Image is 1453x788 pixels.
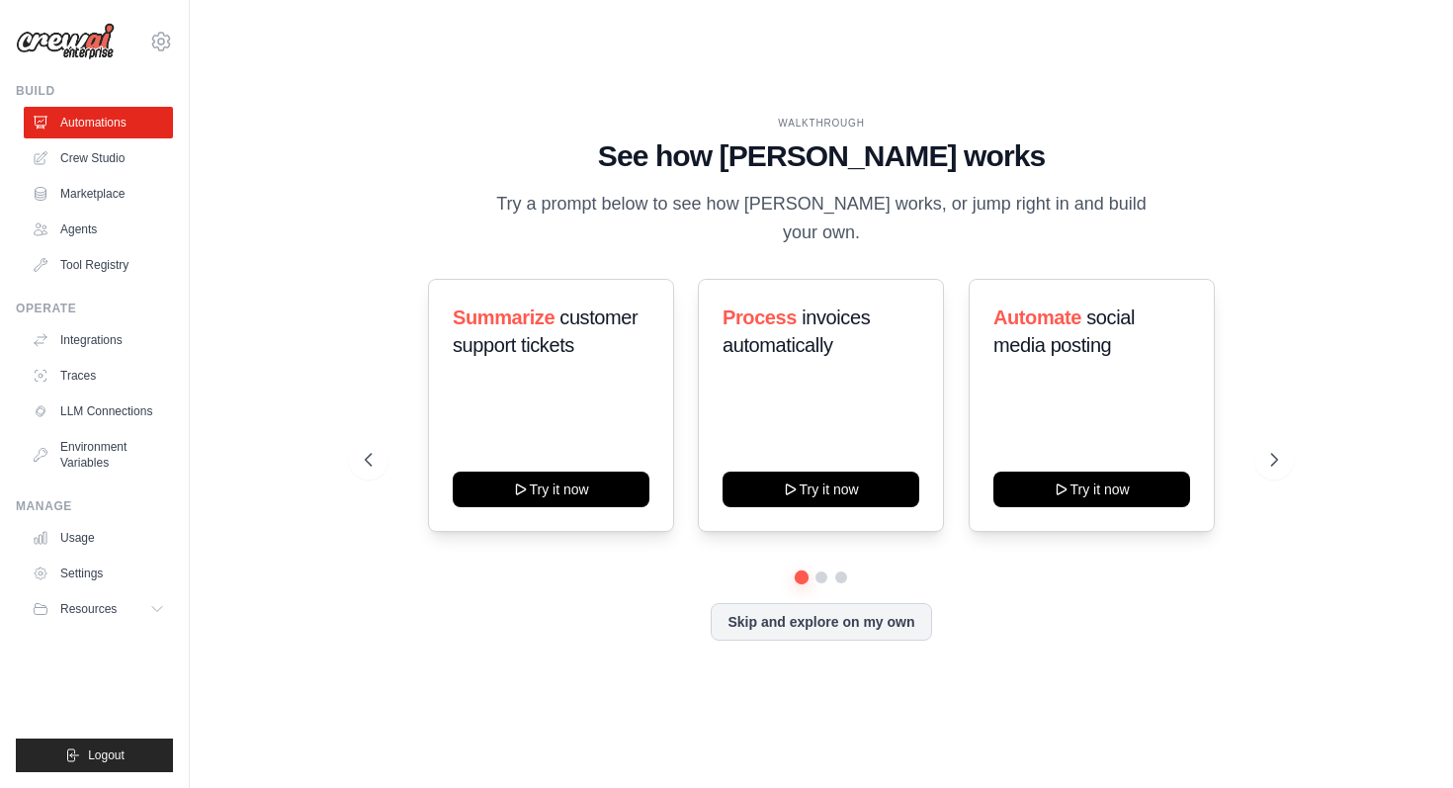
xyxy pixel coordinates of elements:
button: Try it now [993,472,1190,507]
a: LLM Connections [24,395,173,427]
a: Crew Studio [24,142,173,174]
h1: See how [PERSON_NAME] works [365,138,1277,174]
span: Summarize [453,306,555,328]
div: Operate [16,301,173,316]
a: Integrations [24,324,173,356]
button: Skip and explore on my own [711,603,931,641]
span: social media posting [993,306,1135,356]
span: Resources [60,601,117,617]
a: Usage [24,522,173,554]
div: WALKTHROUGH [365,116,1277,131]
a: Marketplace [24,178,173,210]
img: Logo [16,23,115,60]
button: Resources [24,593,173,625]
a: Traces [24,360,173,392]
button: Logout [16,739,173,772]
button: Try it now [723,472,919,507]
a: Settings [24,558,173,589]
a: Automations [24,107,173,138]
a: Tool Registry [24,249,173,281]
p: Try a prompt below to see how [PERSON_NAME] works, or jump right in and build your own. [489,190,1154,248]
span: Process [723,306,797,328]
span: Automate [993,306,1081,328]
button: Try it now [453,472,649,507]
a: Environment Variables [24,431,173,479]
span: Logout [88,747,125,763]
div: Build [16,83,173,99]
div: Manage [16,498,173,514]
a: Agents [24,214,173,245]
